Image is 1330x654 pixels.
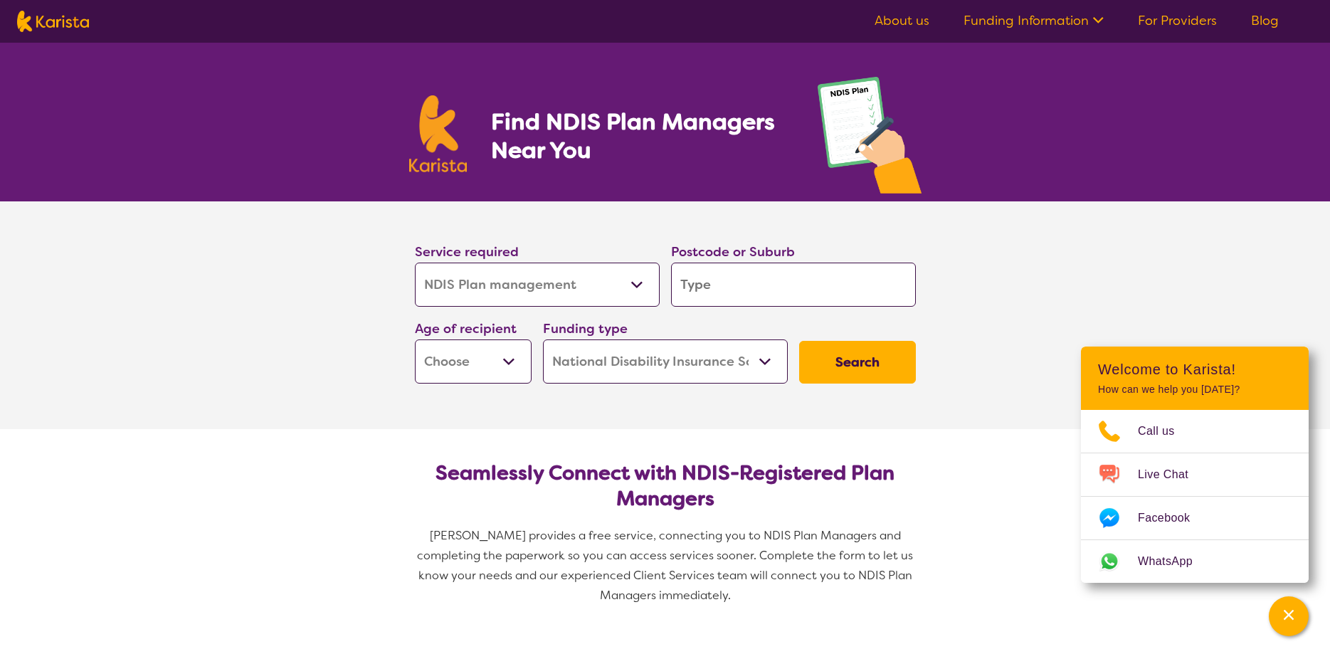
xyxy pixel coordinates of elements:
span: [PERSON_NAME] provides a free service, connecting you to NDIS Plan Managers and completing the pa... [417,528,916,603]
label: Funding type [543,320,628,337]
img: plan-management [818,77,922,201]
span: Call us [1138,421,1192,442]
label: Age of recipient [415,320,517,337]
a: Blog [1251,12,1279,29]
span: WhatsApp [1138,551,1210,572]
h2: Welcome to Karista! [1098,361,1292,378]
a: Funding Information [964,12,1104,29]
p: How can we help you [DATE]? [1098,384,1292,396]
img: Karista logo [409,95,468,172]
button: Channel Menu [1269,596,1309,636]
h2: Seamlessly Connect with NDIS-Registered Plan Managers [426,460,904,512]
ul: Choose channel [1081,410,1309,583]
h1: Find NDIS Plan Managers Near You [491,107,788,164]
a: Web link opens in a new tab. [1081,540,1309,583]
a: For Providers [1138,12,1217,29]
button: Search [799,341,916,384]
input: Type [671,263,916,307]
label: Postcode or Suburb [671,243,795,260]
a: About us [875,12,929,29]
label: Service required [415,243,519,260]
img: Karista logo [17,11,89,32]
span: Live Chat [1138,464,1205,485]
div: Channel Menu [1081,347,1309,583]
span: Facebook [1138,507,1207,529]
